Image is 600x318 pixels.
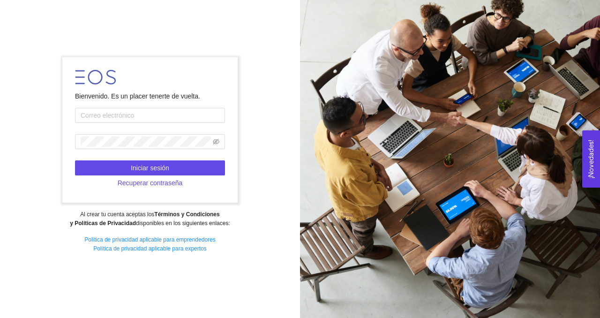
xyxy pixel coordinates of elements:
a: Política de privacidad aplicable para emprendedores [84,236,216,243]
img: LOGO [75,70,116,84]
input: Correo electrónico [75,108,225,123]
span: eye-invisible [213,138,219,145]
button: Open Feedback Widget [582,130,600,188]
button: Iniciar sesión [75,160,225,175]
button: Recuperar contraseña [75,175,225,190]
a: Política de privacidad aplicable para expertos [93,245,206,252]
span: Recuperar contraseña [118,178,183,188]
span: Iniciar sesión [131,163,169,173]
div: Bienvenido. Es un placer tenerte de vuelta. [75,91,225,101]
a: Recuperar contraseña [75,179,225,187]
strong: Términos y Condiciones y Políticas de Privacidad [70,211,219,227]
div: Al crear tu cuenta aceptas los disponibles en los siguientes enlaces: [6,210,293,228]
